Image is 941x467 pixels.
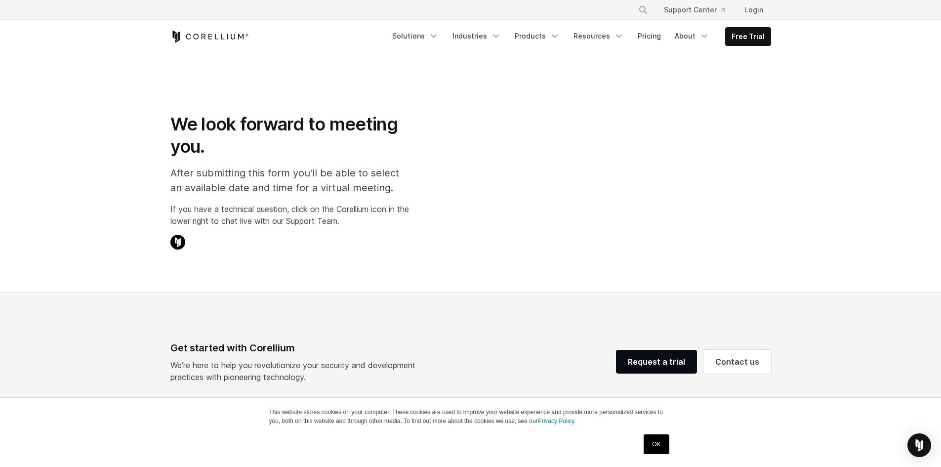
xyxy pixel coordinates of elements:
[626,1,771,19] div: Navigation Menu
[170,340,423,355] div: Get started with Corellium
[170,31,249,42] a: Corellium Home
[170,113,409,158] h1: We look forward to meeting you.
[736,1,771,19] a: Login
[644,434,669,454] a: OK
[616,350,697,374] a: Request a trial
[538,418,576,425] a: Privacy Policy.
[509,27,566,45] a: Products
[656,1,733,19] a: Support Center
[703,350,771,374] a: Contact us
[386,27,445,45] a: Solutions
[907,433,931,457] div: Open Intercom Messenger
[632,27,667,45] a: Pricing
[170,359,423,383] p: We’re here to help you revolutionize your security and development practices with pioneering tech...
[568,27,630,45] a: Resources
[669,27,715,45] a: About
[170,235,185,250] img: Corellium Chat Icon
[386,27,771,46] div: Navigation Menu
[269,408,672,425] p: This website stores cookies on your computer. These cookies are used to improve your website expe...
[170,166,409,195] p: After submitting this form you'll be able to select an available date and time for a virtual meet...
[447,27,507,45] a: Industries
[634,1,652,19] button: Search
[726,28,771,45] a: Free Trial
[170,203,409,227] p: If you have a technical question, click on the Corellium icon in the lower right to chat live wit...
